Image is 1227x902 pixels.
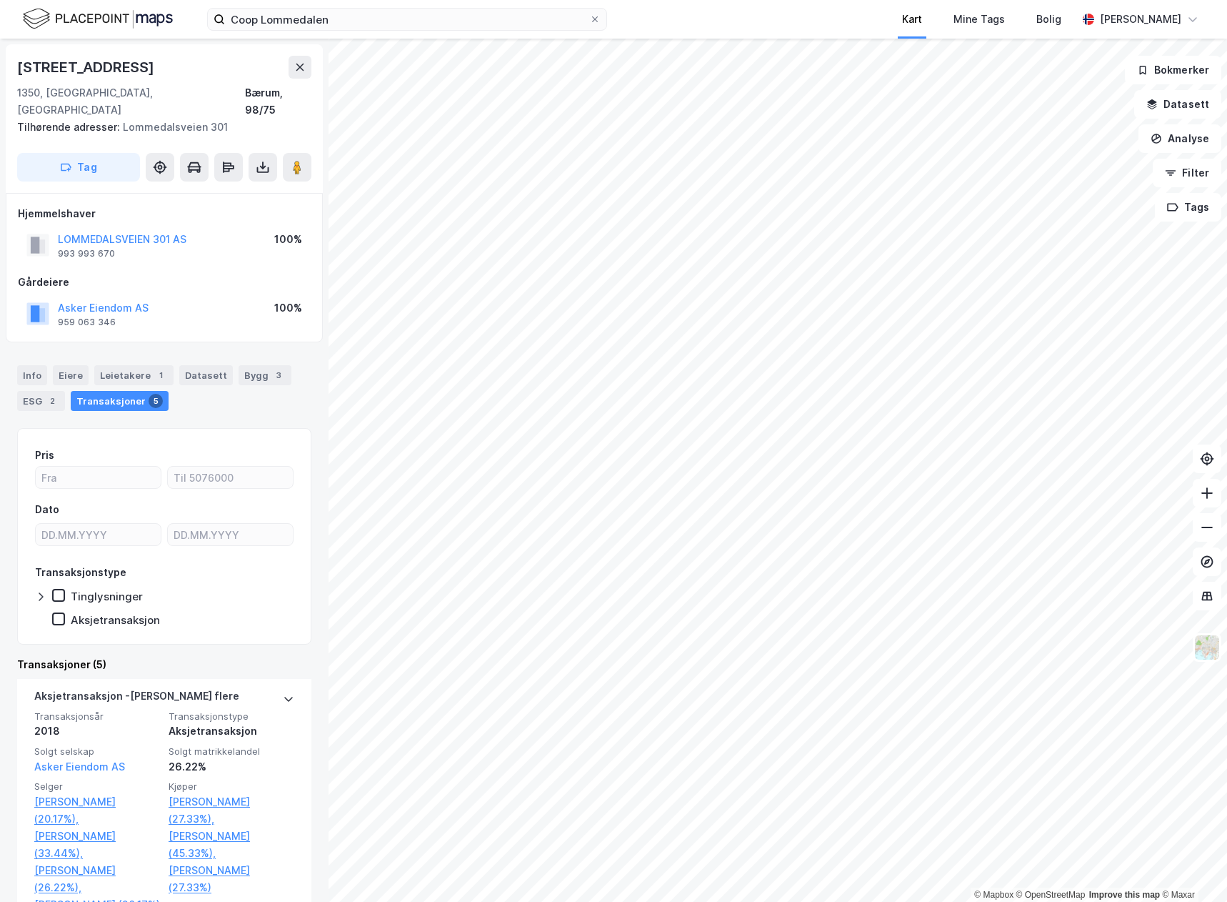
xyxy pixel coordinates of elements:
div: 2018 [34,723,160,740]
div: Mine Tags [953,11,1005,28]
div: Bygg [239,365,291,385]
a: OpenStreetMap [1016,890,1086,900]
div: Pris [35,447,54,464]
div: Kontrollprogram for chat [1156,833,1227,902]
span: Transaksjonstype [169,710,294,723]
div: ESG [17,391,65,411]
button: Tags [1155,193,1221,222]
div: Transaksjoner [71,391,169,411]
a: [PERSON_NAME] (27.33%) [169,862,294,896]
input: DD.MM.YYYY [168,524,293,545]
div: Transaksjonstype [35,564,126,581]
input: Fra [36,467,161,488]
div: Aksjetransaksjon [169,723,294,740]
div: Transaksjoner (5) [17,656,311,673]
div: Gårdeiere [18,274,311,291]
div: 959 063 346 [58,317,116,328]
span: Solgt selskap [34,745,160,758]
div: Bærum, 98/75 [245,84,311,119]
button: Filter [1153,159,1221,187]
div: Datasett [179,365,233,385]
iframe: Chat Widget [1156,833,1227,902]
input: Til 5076000 [168,467,293,488]
div: 1 [154,368,168,382]
a: [PERSON_NAME] (33.44%), [34,828,160,862]
div: 3 [271,368,286,382]
div: Dato [35,501,59,518]
button: Analyse [1138,124,1221,153]
div: Kart [902,11,922,28]
div: Tinglysninger [71,590,143,603]
div: Bolig [1036,11,1061,28]
div: Info [17,365,47,385]
div: Aksjetransaksjon - [PERSON_NAME] flere [34,688,239,710]
span: Solgt matrikkelandel [169,745,294,758]
div: 1350, [GEOGRAPHIC_DATA], [GEOGRAPHIC_DATA] [17,84,245,119]
div: Aksjetransaksjon [71,613,160,627]
a: Mapbox [974,890,1013,900]
span: Tilhørende adresser: [17,121,123,133]
div: Lommedalsveien 301 [17,119,300,136]
div: 5 [149,394,163,408]
img: Z [1193,634,1221,661]
a: Asker Eiendom AS [34,760,125,773]
button: Datasett [1134,90,1221,119]
div: [STREET_ADDRESS] [17,56,157,79]
div: 993 993 670 [58,248,115,259]
button: Tag [17,153,140,182]
div: 100% [274,299,302,317]
img: logo.f888ab2527a4732fd821a326f86c7f29.svg [23,6,173,31]
div: 26.22% [169,758,294,775]
button: Bokmerker [1125,56,1221,84]
a: Improve this map [1089,890,1160,900]
span: Transaksjonsår [34,710,160,723]
div: Eiere [53,365,89,385]
div: 100% [274,231,302,248]
div: Leietakere [94,365,174,385]
span: Selger [34,780,160,793]
div: Hjemmelshaver [18,205,311,222]
span: Kjøper [169,780,294,793]
a: [PERSON_NAME] (20.17%), [34,793,160,828]
a: [PERSON_NAME] (26.22%), [34,862,160,896]
div: 2 [45,394,59,408]
div: [PERSON_NAME] [1100,11,1181,28]
input: DD.MM.YYYY [36,524,161,545]
input: Søk på adresse, matrikkel, gårdeiere, leietakere eller personer [225,9,589,30]
a: [PERSON_NAME] (27.33%), [169,793,294,828]
a: [PERSON_NAME] (45.33%), [169,828,294,862]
